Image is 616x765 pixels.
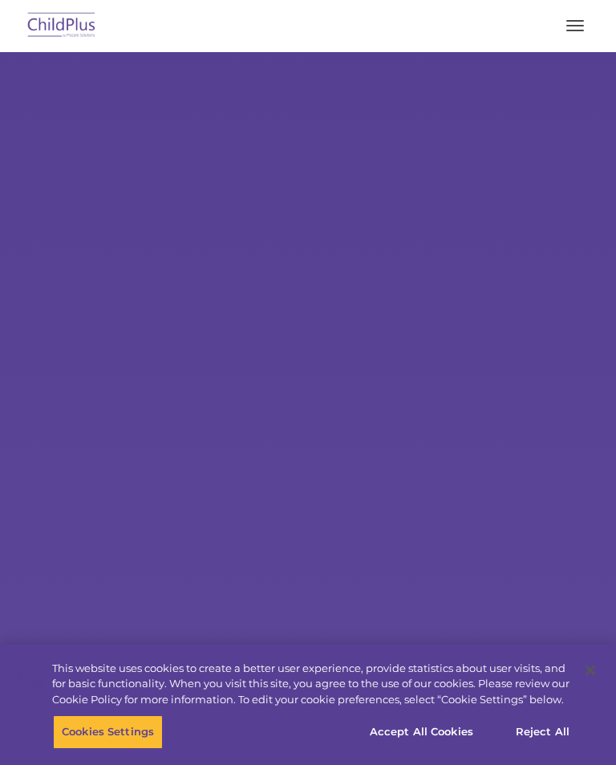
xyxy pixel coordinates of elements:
[492,715,593,749] button: Reject All
[573,653,608,688] button: Close
[24,7,99,45] img: ChildPlus by Procare Solutions
[53,715,163,749] button: Cookies Settings
[52,661,573,708] div: This website uses cookies to create a better user experience, provide statistics about user visit...
[361,715,482,749] button: Accept All Cookies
